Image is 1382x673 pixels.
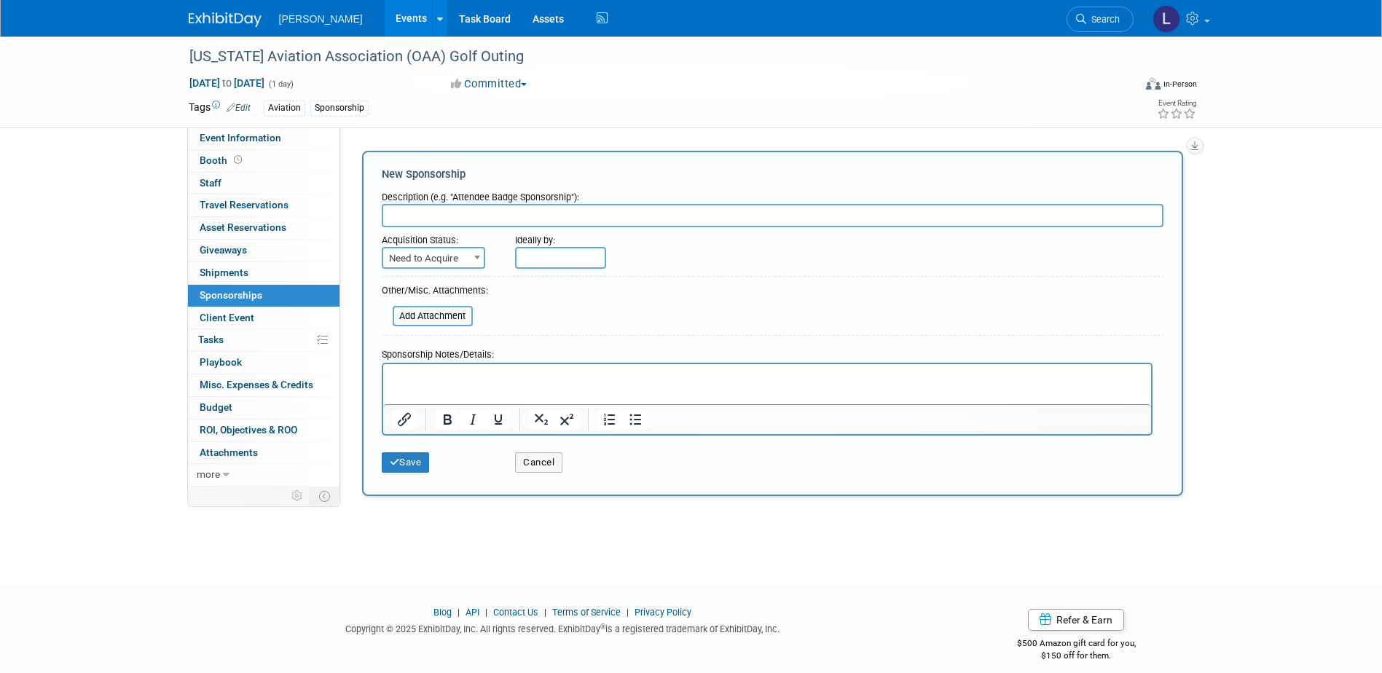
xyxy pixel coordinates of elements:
button: Italic [460,409,485,430]
span: (1 day) [267,79,294,89]
a: ROI, Objectives & ROO [188,420,339,441]
div: $150 off for them. [959,650,1194,662]
div: Other/Misc. Attachments: [382,284,488,301]
span: [DATE] [DATE] [189,76,265,90]
span: Sponsorships [200,289,262,301]
span: Giveaways [200,244,247,256]
a: Edit [227,103,251,113]
button: Committed [446,76,533,92]
span: Booth [200,154,245,166]
span: | [454,607,463,618]
td: Personalize Event Tab Strip [285,487,310,505]
span: | [541,607,550,618]
button: Bullet list [623,409,648,430]
button: Underline [486,409,511,430]
div: In-Person [1163,79,1197,90]
div: New Sponsorship [382,167,1163,182]
a: more [188,464,339,486]
button: Numbered list [597,409,622,430]
span: | [482,607,491,618]
a: API [466,607,479,618]
img: ExhibitDay [189,12,262,27]
a: Search [1067,7,1134,32]
td: Toggle Event Tabs [310,487,339,505]
a: Tasks [188,329,339,351]
span: Need to Acquire [382,247,485,269]
button: Save [382,452,430,473]
span: Shipments [200,267,248,278]
span: Tasks [198,334,224,345]
div: Ideally by: [515,227,1096,247]
div: $500 Amazon gift card for you, [959,628,1194,661]
a: Misc. Expenses & Credits [188,374,339,396]
span: [PERSON_NAME] [279,13,363,25]
div: Sponsorship Notes/Details: [382,342,1153,363]
button: Bold [435,409,460,430]
div: Event Format [1048,76,1198,98]
div: Copyright © 2025 ExhibitDay, Inc. All rights reserved. ExhibitDay is a registered trademark of Ex... [189,619,938,636]
span: | [623,607,632,618]
a: Refer & Earn [1028,609,1124,631]
img: Format-Inperson.png [1146,78,1161,90]
a: Contact Us [493,607,538,618]
span: Asset Reservations [200,221,286,233]
div: Event Rating [1157,100,1196,107]
sup: ® [600,623,605,631]
a: Terms of Service [552,607,621,618]
a: Event Information [188,127,339,149]
a: Staff [188,173,339,194]
span: Budget [200,401,232,413]
iframe: Rich Text Area [383,364,1151,404]
button: Subscript [529,409,554,430]
a: Sponsorships [188,285,339,307]
span: Search [1086,14,1120,25]
a: Playbook [188,352,339,374]
button: Cancel [515,452,562,473]
a: Budget [188,397,339,419]
a: Blog [433,607,452,618]
div: [US_STATE] Aviation Association (OAA) Golf Outing [184,44,1112,70]
button: Superscript [554,409,579,430]
a: Asset Reservations [188,217,339,239]
span: more [197,468,220,480]
span: Booth not reserved yet [231,154,245,165]
a: Shipments [188,262,339,284]
a: Travel Reservations [188,194,339,216]
span: Attachments [200,446,258,458]
div: Sponsorship [310,101,369,116]
button: Insert/edit link [392,409,417,430]
span: Misc. Expenses & Credits [200,379,313,390]
a: Attachments [188,442,339,464]
div: Acquisition Status: [382,227,494,247]
a: Client Event [188,307,339,329]
span: Event Information [200,132,281,143]
span: Staff [200,177,221,189]
a: Booth [188,150,339,172]
span: to [220,77,234,89]
a: Privacy Policy [635,607,691,618]
span: Client Event [200,312,254,323]
span: Travel Reservations [200,199,288,210]
td: Tags [189,100,251,117]
span: ROI, Objectives & ROO [200,424,297,436]
span: Need to Acquire [383,248,484,269]
img: Lindsey Wolanczyk [1153,5,1180,33]
a: Giveaways [188,240,339,261]
div: Aviation [264,101,305,116]
span: Playbook [200,356,242,368]
div: Description (e.g. "Attendee Badge Sponsorship"): [382,184,1163,204]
